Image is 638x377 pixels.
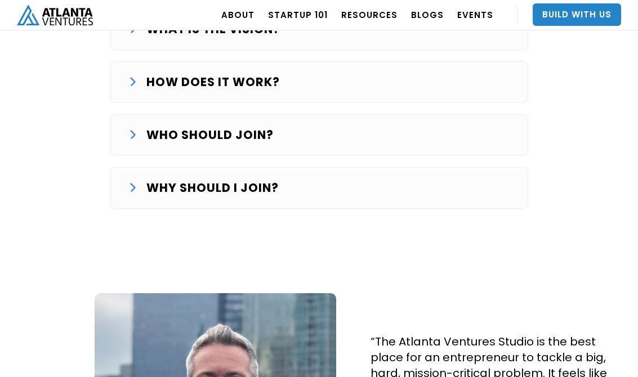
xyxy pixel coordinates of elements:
a: Build With Us [533,3,621,26]
img: arrow down [131,130,136,139]
img: arrow down [131,24,136,33]
img: arrow down [131,183,136,192]
strong: HOW DOES IT WORK? [146,74,280,90]
p: WHO SHOULD JOIN? [146,126,274,144]
strong: WHY SHOULD I JOIN? [146,179,279,196]
img: arrow down [131,77,136,86]
strong: WHAT IS THE VISION? [146,21,280,37]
